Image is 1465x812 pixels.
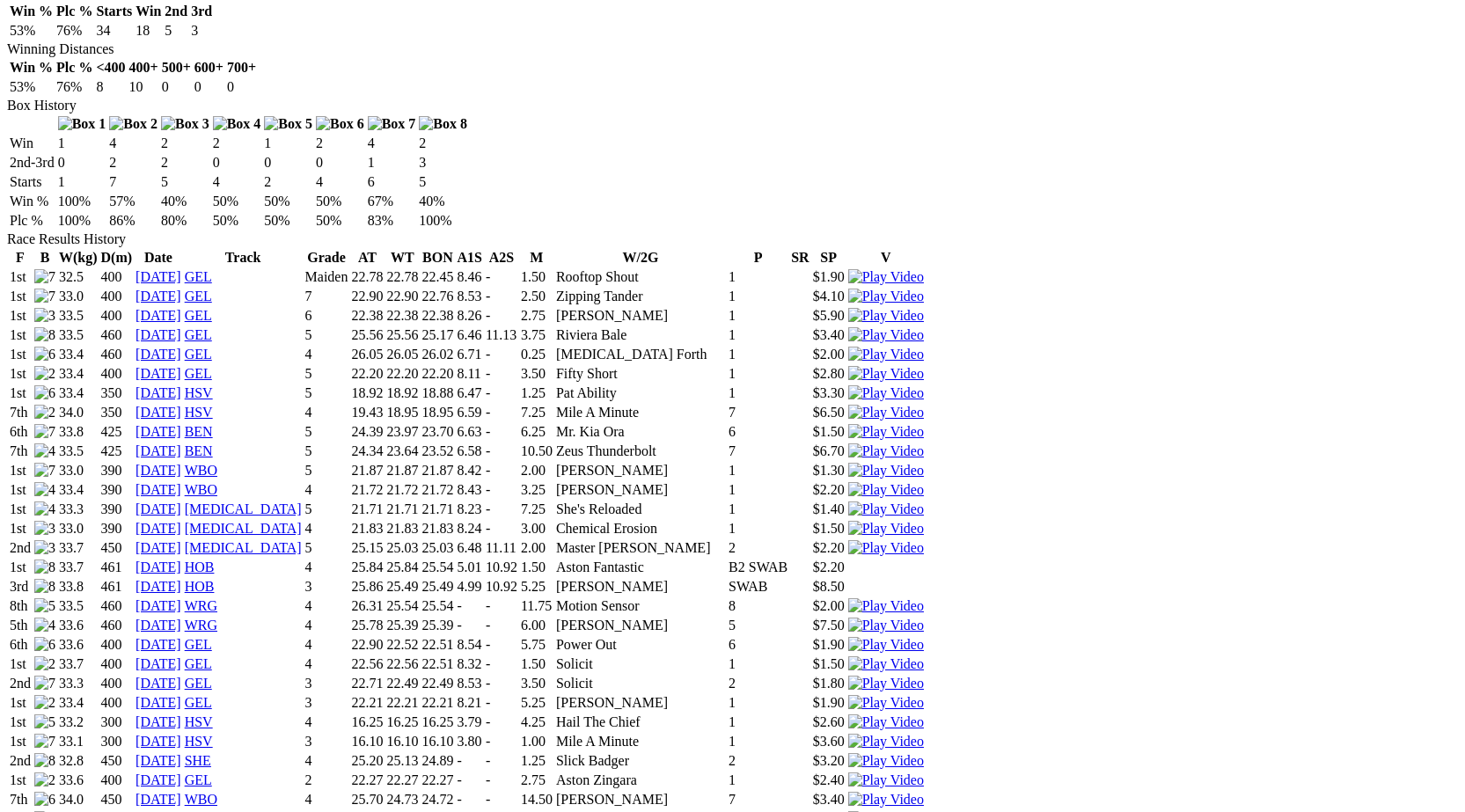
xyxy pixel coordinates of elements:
[263,135,313,152] td: 1
[100,268,134,286] td: 400
[848,521,924,536] a: Watch Replay on Watchdog
[34,540,55,556] img: 3
[136,753,181,768] a: [DATE]
[848,501,924,517] img: Play Video
[848,424,924,439] a: Watch Replay on Watchdog
[728,249,788,267] th: P
[9,307,32,325] td: 1st
[456,288,482,305] td: 8.53
[136,424,181,439] a: [DATE]
[385,288,419,305] td: 22.90
[848,753,924,769] img: Play Video
[135,3,162,20] th: Win
[108,173,158,191] td: 7
[33,249,56,267] th: B
[58,116,106,132] img: Box 1
[212,135,262,152] td: 2
[185,579,215,594] a: HOB
[100,249,134,267] th: D(m)
[190,3,213,20] th: 3rd
[58,288,99,305] td: 33.0
[520,326,553,344] td: 3.75
[304,346,349,363] td: 4
[848,598,924,614] img: Play Video
[848,405,924,421] img: Play Video
[520,268,553,286] td: 1.50
[34,385,55,401] img: 6
[185,463,217,478] a: WBO
[160,193,210,210] td: 40%
[456,307,482,325] td: 8.26
[555,307,726,325] td: [PERSON_NAME]
[34,347,55,362] img: 6
[9,78,54,96] td: 53%
[160,135,210,152] td: 2
[848,501,924,516] a: Watch Replay on Watchdog
[34,598,55,614] img: 5
[136,656,181,671] a: [DATE]
[136,598,181,613] a: [DATE]
[848,289,924,304] a: Watch Replay on Watchdog
[485,326,518,344] td: 11.13
[418,173,468,191] td: 5
[185,676,212,691] a: GEL
[350,346,384,363] td: 26.05
[164,22,188,40] td: 5
[9,135,55,152] td: Win
[160,212,210,230] td: 80%
[185,792,217,807] a: WBO
[34,772,55,788] img: 2
[185,656,212,671] a: GEL
[55,59,93,77] th: Plc %
[185,424,213,439] a: BEN
[9,173,55,191] td: Starts
[55,3,93,20] th: Plc %
[421,307,454,325] td: 22.38
[185,714,213,729] a: HSV
[34,424,55,440] img: 7
[9,288,32,305] td: 1st
[34,521,55,537] img: 3
[367,173,417,191] td: 6
[848,463,924,478] a: Watch Replay on Watchdog
[185,560,215,574] a: HOB
[367,154,417,172] td: 1
[136,521,181,536] a: [DATE]
[350,307,384,325] td: 22.38
[136,366,181,381] a: [DATE]
[9,3,54,20] th: Win %
[136,540,181,555] a: [DATE]
[848,656,924,672] img: Play Video
[848,792,924,807] a: Watch Replay on Watchdog
[136,579,181,594] a: [DATE]
[418,212,468,230] td: 100%
[812,288,846,305] td: $4.10
[185,772,212,787] a: GEL
[185,269,212,284] a: GEL
[385,346,419,363] td: 26.05
[34,327,55,343] img: 8
[421,288,454,305] td: 22.76
[848,482,924,498] img: Play Video
[263,173,313,191] td: 2
[848,405,924,420] a: Watch Replay on Watchdog
[55,78,93,96] td: 76%
[185,347,212,362] a: GEL
[350,268,384,286] td: 22.78
[34,482,55,498] img: 4
[128,78,159,96] td: 10
[136,676,181,691] a: [DATE]
[194,59,224,77] th: 600+
[190,22,213,40] td: 3
[848,347,924,362] a: Watch Replay on Watchdog
[7,98,1458,113] div: Box History
[185,734,213,749] a: HSV
[226,59,257,77] th: 700+
[161,78,192,96] td: 0
[848,676,924,691] img: Play Video
[95,22,133,40] td: 34
[520,249,553,267] th: M
[34,308,55,324] img: 3
[848,753,924,768] a: Watch Replay on Watchdog
[848,676,924,691] a: Watch Replay on Watchdog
